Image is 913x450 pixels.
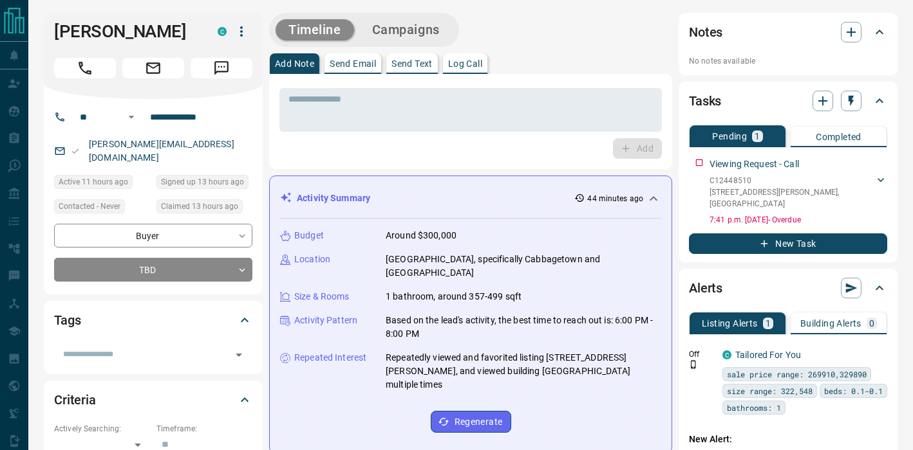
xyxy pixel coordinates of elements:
[386,253,661,280] p: [GEOGRAPHIC_DATA], specifically Cabbagetown and [GEOGRAPHIC_DATA]
[191,58,252,78] span: Message
[710,172,887,212] div: C12448510[STREET_ADDRESS][PERSON_NAME],[GEOGRAPHIC_DATA]
[280,186,661,210] div: Activity Summary44 minutes ago
[54,310,80,330] h2: Tags
[689,360,698,369] svg: Push Notification Only
[54,175,150,193] div: Mon Oct 13 2025
[766,319,771,328] p: 1
[587,193,643,204] p: 44 minutes ago
[54,384,252,415] div: Criteria
[124,109,139,125] button: Open
[156,175,252,193] div: Mon Oct 13 2025
[824,384,883,397] span: beds: 0.1-0.1
[689,273,887,303] div: Alerts
[800,319,861,328] p: Building Alerts
[71,147,80,156] svg: Email Valid
[712,132,747,141] p: Pending
[294,253,330,266] p: Location
[294,351,366,364] p: Repeated Interest
[689,22,722,42] h2: Notes
[54,390,96,410] h2: Criteria
[386,314,661,341] p: Based on the lead's activity, the best time to reach out is: 6:00 PM - 8:00 PM
[54,258,252,282] div: TBD
[727,384,813,397] span: size range: 322,548
[54,58,116,78] span: Call
[431,411,511,433] button: Regenerate
[161,175,244,188] span: Signed up 13 hours ago
[735,350,801,360] a: Tailored For You
[689,348,715,360] p: Off
[710,157,799,171] p: Viewing Request - Call
[710,175,874,186] p: C12448510
[230,346,248,364] button: Open
[54,224,252,248] div: Buyer
[727,401,781,414] span: bathrooms: 1
[294,290,350,303] p: Size & Rooms
[689,85,887,116] div: Tasks
[59,175,128,188] span: Active 11 hours ago
[386,290,522,303] p: 1 bathroom, around 357-499 sqft
[386,229,456,242] p: Around $300,000
[294,314,357,327] p: Activity Pattern
[161,200,238,213] span: Claimed 13 hours ago
[276,19,354,40] button: Timeline
[297,192,370,205] p: Activity Summary
[869,319,874,328] p: 0
[689,17,887,48] div: Notes
[710,214,887,226] p: 7:41 p.m. [DATE] - Overdue
[755,132,760,141] p: 1
[156,423,252,435] p: Timeframe:
[122,58,184,78] span: Email
[218,27,227,36] div: condos.ca
[156,199,252,217] div: Mon Oct 13 2025
[816,132,861,141] p: Completed
[386,351,661,392] p: Repeatedly viewed and favorited listing [STREET_ADDRESS][PERSON_NAME], and viewed building [GEOGR...
[275,59,314,68] p: Add Note
[59,200,120,213] span: Contacted - Never
[689,278,722,298] h2: Alerts
[689,55,887,67] p: No notes available
[727,368,867,381] span: sale price range: 269910,329890
[359,19,453,40] button: Campaigns
[689,433,887,446] p: New Alert:
[54,305,252,336] div: Tags
[54,423,150,435] p: Actively Searching:
[702,319,758,328] p: Listing Alerts
[689,91,721,111] h2: Tasks
[710,186,874,210] p: [STREET_ADDRESS][PERSON_NAME] , [GEOGRAPHIC_DATA]
[294,229,324,242] p: Budget
[89,139,234,163] a: [PERSON_NAME][EMAIL_ADDRESS][DOMAIN_NAME]
[391,59,433,68] p: Send Text
[448,59,482,68] p: Log Call
[330,59,376,68] p: Send Email
[689,233,887,254] button: New Task
[722,350,731,359] div: condos.ca
[54,21,198,42] h1: [PERSON_NAME]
